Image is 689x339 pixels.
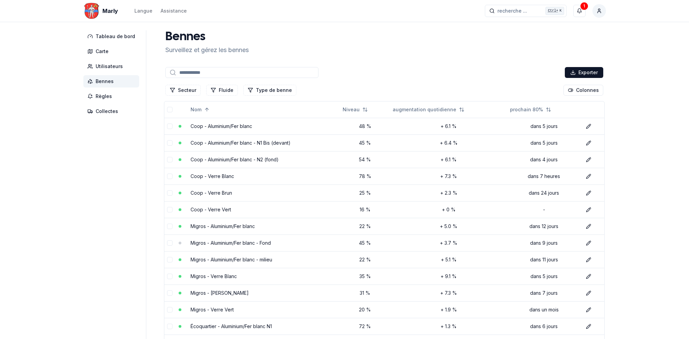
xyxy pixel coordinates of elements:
div: + 1.9 % [393,306,505,313]
button: select-row [167,257,173,262]
img: Marly Logo [83,3,100,19]
div: + 7.3 % [393,290,505,296]
a: Coop - Verre Vert [191,207,231,212]
div: + 0 % [393,206,505,213]
div: 72 % [343,323,387,330]
div: Langue [134,7,152,14]
button: select-row [167,240,173,246]
div: + 5.1 % [393,256,505,263]
div: + 7.3 % [393,173,505,180]
div: 78 % [343,173,387,180]
button: select-row [167,157,173,162]
button: Sorted ascending. Click to sort descending. [186,104,214,115]
div: + 9.1 % [393,273,505,280]
button: Not sorted. Click to sort ascending. [389,104,469,115]
span: Carte [96,48,109,55]
div: dans 24 jours [510,190,578,196]
span: augmentation quotidienne [393,106,456,113]
a: Migros - Verre Vert [191,307,234,312]
span: Utilisateurs [96,63,123,70]
div: dans 12 jours [510,223,578,230]
span: Marly [102,7,118,15]
div: dans 5 jours [510,273,578,280]
button: select-row [167,224,173,229]
button: Filtrer les lignes [243,85,296,96]
a: Coop - Verre Blanc [191,173,234,179]
a: Utilisateurs [83,60,142,72]
span: Bennes [96,78,114,85]
div: + 6.1 % [393,156,505,163]
div: dans 5 jours [510,123,578,130]
a: Carte [83,45,142,58]
button: select-row [167,207,173,212]
span: prochain 80% [510,106,543,113]
a: Migros - Verre Blanc [191,273,237,279]
div: 54 % [343,156,387,163]
button: select-row [167,140,173,146]
div: dans 9 jours [510,240,578,246]
a: Coop - Aluminium/Fer blanc - N2 (fond) [191,157,279,162]
div: + 1.3 % [393,323,505,330]
div: 22 % [343,256,387,263]
div: dans 11 jours [510,256,578,263]
button: select-row [167,174,173,179]
div: - [510,206,578,213]
button: 1 [573,5,586,17]
div: + 3.7 % [393,240,505,246]
button: recherche ...Ctrl+K [485,5,567,17]
a: Migros - [PERSON_NAME] [191,290,249,296]
div: dans 6 jours [510,323,578,330]
button: Cocher les colonnes [563,85,603,96]
button: select-row [167,274,173,279]
div: 35 % [343,273,387,280]
button: select-row [167,124,173,129]
button: select-row [167,190,173,196]
div: + 6.4 % [393,140,505,146]
div: 25 % [343,190,387,196]
div: dans 5 jours [510,140,578,146]
a: Assistance [161,7,187,15]
a: Coop - Aluminium/Fer blanc [191,123,252,129]
a: Règles [83,90,142,102]
button: Langue [134,7,152,15]
span: Tableau de bord [96,33,135,40]
h1: Bennes [165,30,249,44]
a: Migros - Aluminium/Fer blanc - milieu [191,257,272,262]
span: Nom [191,106,201,113]
div: 48 % [343,123,387,130]
div: 22 % [343,223,387,230]
span: Niveau [343,106,360,113]
a: Bennes [83,75,142,87]
a: Migros - Aluminium/Fer blanc [191,223,255,229]
button: select-row [167,290,173,296]
div: dans 4 jours [510,156,578,163]
a: Écoquartier - Aluminium/Fer blanc N1 [191,323,272,329]
div: dans 7 jours [510,290,578,296]
div: 20 % [343,306,387,313]
div: 1 [580,2,588,10]
a: Coop - Verre Brun [191,190,232,196]
button: Not sorted. Click to sort ascending. [339,104,372,115]
button: Filtrer les lignes [206,85,238,96]
div: dans un mois [510,306,578,313]
div: 45 % [343,240,387,246]
div: dans 7 heures [510,173,578,180]
a: Marly [83,7,121,15]
a: Migros - Aluminium/Fer blanc - Fond [191,240,271,246]
div: 16 % [343,206,387,213]
span: Collectes [96,108,118,115]
button: Exporter [565,67,603,78]
div: + 5.0 % [393,223,505,230]
button: Filtrer les lignes [165,85,201,96]
div: 45 % [343,140,387,146]
a: Collectes [83,105,142,117]
p: Surveillez et gérez les bennes [165,45,249,55]
button: select-row [167,307,173,312]
span: recherche ... [497,7,527,14]
span: Règles [96,93,112,100]
button: select-all [167,107,173,112]
button: Not sorted. Click to sort ascending. [506,104,555,115]
a: Coop - Aluminium/Fer blanc - N1 Bis (devant) [191,140,291,146]
div: + 6.1 % [393,123,505,130]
